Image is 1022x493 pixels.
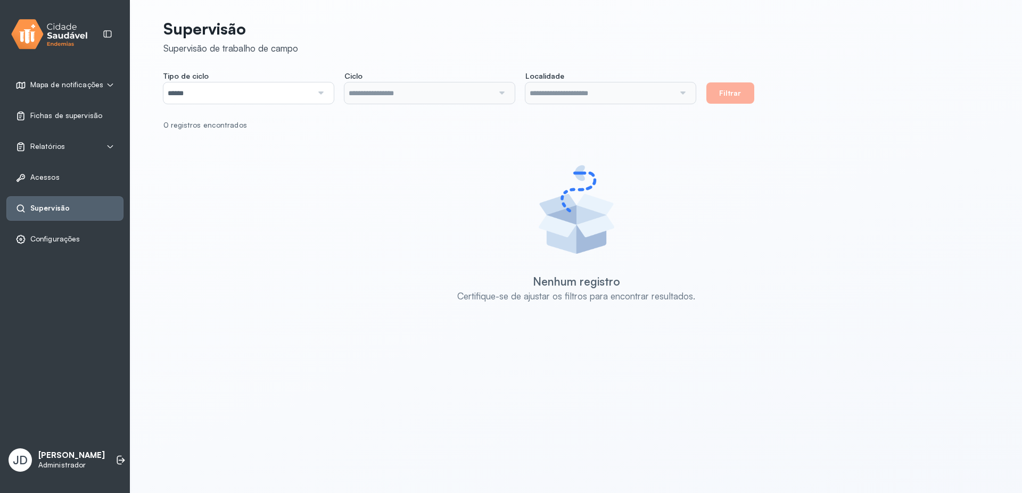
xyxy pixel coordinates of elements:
[38,450,105,461] p: [PERSON_NAME]
[15,172,114,183] a: Acessos
[15,203,114,214] a: Supervisão
[30,204,70,213] span: Supervisão
[533,274,620,288] div: Nenhum registro
[163,71,209,81] span: Tipo de ciclo
[706,82,754,104] button: Filtrar
[163,43,298,54] div: Supervisão de trabalho de campo
[15,234,114,245] a: Configurações
[525,71,564,81] span: Localidade
[163,19,298,38] p: Supervisão
[457,290,695,302] div: Certifique-se de ajustar os filtros para encontrar resultados.
[30,173,60,182] span: Acessos
[38,461,105,470] p: Administrador
[13,453,28,467] span: JD
[30,142,65,151] span: Relatórios
[529,162,624,257] img: Imagem de Empty State
[11,17,88,52] img: logo.svg
[163,121,981,130] div: 0 registros encontrados
[30,111,102,120] span: Fichas de supervisão
[30,80,103,89] span: Mapa de notificações
[344,71,362,81] span: Ciclo
[15,111,114,121] a: Fichas de supervisão
[30,235,80,244] span: Configurações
